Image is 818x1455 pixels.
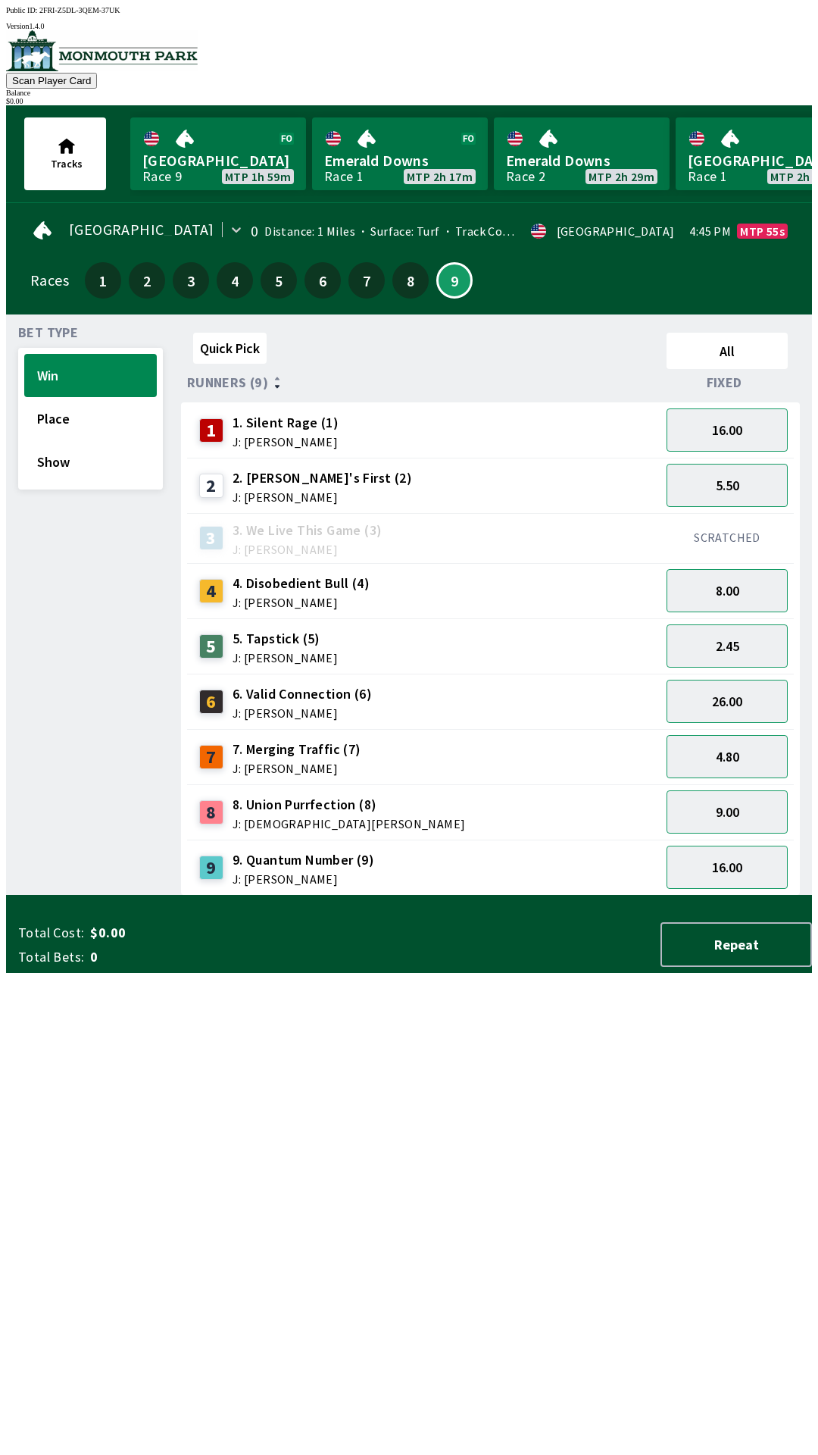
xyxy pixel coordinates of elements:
div: Public ID: [6,6,812,14]
div: Fixed [660,375,794,390]
span: J: [PERSON_NAME] [233,873,374,885]
span: 8. Union Purrfection (8) [233,795,466,815]
span: All [673,343,781,360]
button: Quick Pick [193,333,267,364]
span: Total Cost: [18,924,84,942]
div: Version 1.4.0 [6,22,812,30]
span: Track Condition: Firm [440,224,573,239]
span: Distance: 1 Miles [264,224,355,239]
button: Place [24,397,157,440]
span: J: [PERSON_NAME] [233,652,338,664]
button: 16.00 [667,846,788,889]
span: Quick Pick [200,339,260,357]
button: Show [24,440,157,483]
button: 4.80 [667,735,788,778]
button: 26.00 [667,680,788,723]
span: 8 [396,275,425,286]
span: J: [PERSON_NAME] [233,543,382,555]
span: 3. We Live This Game (3) [233,521,382,540]
span: MTP 55s [740,225,785,237]
div: $ 0.00 [6,97,812,105]
span: J: [PERSON_NAME] [233,596,370,609]
span: 1. Silent Rage (1) [233,413,339,433]
span: Place [37,410,144,427]
span: 6. Valid Connection (6) [233,684,372,704]
button: 9 [436,262,473,299]
div: Balance [6,89,812,97]
button: 16.00 [667,408,788,452]
a: Emerald DownsRace 1MTP 2h 17m [312,117,488,190]
button: Scan Player Card [6,73,97,89]
button: 2.45 [667,624,788,668]
span: 9. Quantum Number (9) [233,850,374,870]
span: J: [PERSON_NAME] [233,762,361,774]
span: 0 [90,948,329,966]
span: Tracks [51,157,83,171]
div: 7 [199,745,223,769]
button: 2 [129,262,165,299]
div: 1 [199,418,223,443]
div: Races [30,274,69,286]
span: 26.00 [712,693,742,710]
span: 3 [176,275,205,286]
span: Emerald Downs [506,151,657,171]
div: Race 1 [324,171,364,183]
button: 8.00 [667,569,788,612]
span: 4 [220,275,249,286]
span: 2FRI-Z5DL-3QEM-37UK [39,6,120,14]
span: 8.00 [716,582,739,599]
span: 7. Merging Traffic (7) [233,740,361,759]
span: [GEOGRAPHIC_DATA] [142,151,294,171]
span: [GEOGRAPHIC_DATA] [69,224,214,236]
div: 3 [199,526,223,550]
span: $0.00 [90,924,329,942]
span: 2 [133,275,161,286]
span: Total Bets: [18,948,84,966]
span: 16.00 [712,421,742,439]
button: 6 [304,262,341,299]
span: 16.00 [712,859,742,876]
button: 8 [392,262,429,299]
div: 8 [199,800,223,824]
span: MTP 2h 29m [589,171,654,183]
button: 7 [348,262,385,299]
span: J: [PERSON_NAME] [233,707,372,719]
button: 3 [173,262,209,299]
span: MTP 2h 17m [407,171,473,183]
span: 4:45 PM [689,225,731,237]
span: Fixed [707,377,742,389]
div: 4 [199,579,223,603]
span: 9.00 [716,803,739,821]
span: J: [DEMOGRAPHIC_DATA][PERSON_NAME] [233,818,466,830]
span: Surface: Turf [355,224,440,239]
span: 5.50 [716,477,739,494]
div: Runners (9) [187,375,660,390]
button: Win [24,354,157,397]
div: 6 [199,690,223,714]
span: 4.80 [716,748,739,765]
span: 9 [442,277,467,284]
span: 4. Disobedient Bull (4) [233,574,370,593]
button: 5.50 [667,464,788,507]
div: Race 1 [688,171,727,183]
div: 0 [251,225,258,237]
span: Win [37,367,144,384]
div: SCRATCHED [667,530,788,545]
span: 1 [89,275,117,286]
span: Repeat [674,936,798,953]
span: 5. Tapstick (5) [233,629,338,649]
span: 2. [PERSON_NAME]'s First (2) [233,468,412,488]
span: Runners (9) [187,377,268,389]
span: J: [PERSON_NAME] [233,436,339,448]
span: 6 [308,275,337,286]
span: J: [PERSON_NAME] [233,491,412,503]
button: All [667,333,788,369]
div: 5 [199,634,223,659]
span: 5 [264,275,293,286]
div: 2 [199,474,223,498]
span: 7 [352,275,381,286]
button: 5 [261,262,297,299]
a: [GEOGRAPHIC_DATA]Race 9MTP 1h 59m [130,117,306,190]
div: Race 9 [142,171,182,183]
span: 2.45 [716,637,739,655]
